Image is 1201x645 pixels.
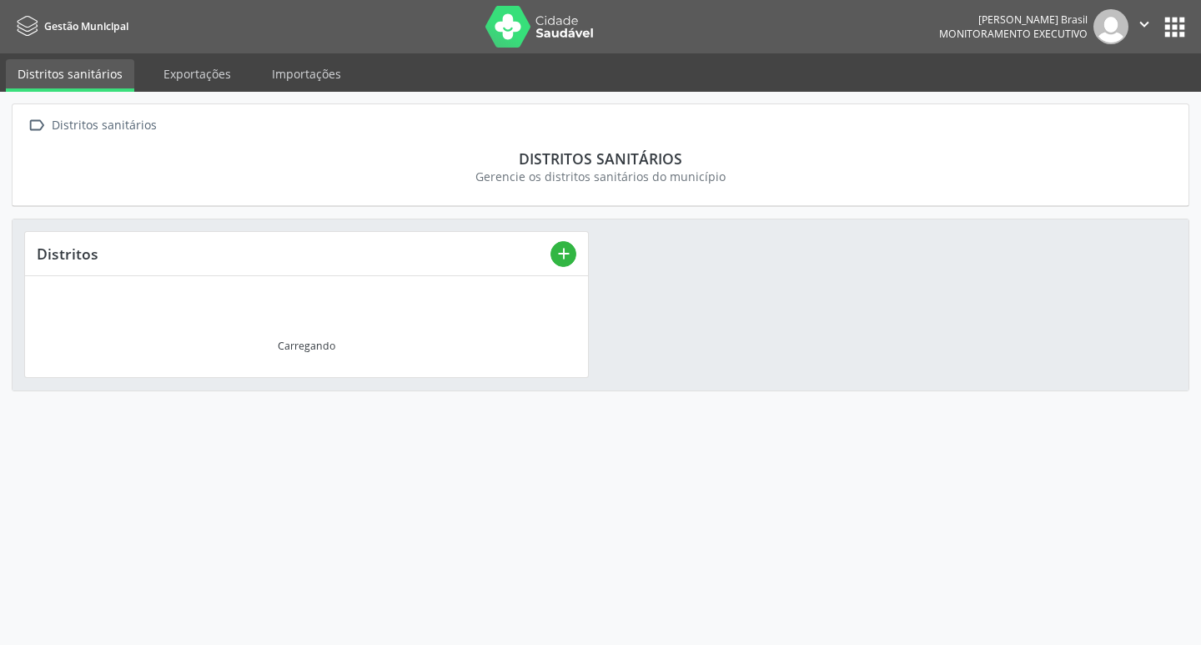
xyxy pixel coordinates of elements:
i:  [1135,15,1153,33]
div: Distritos [37,244,550,263]
img: img [1093,9,1128,44]
a: Exportações [152,59,243,88]
div: Carregando [278,339,335,353]
i:  [24,113,48,138]
a: Distritos sanitários [6,59,134,92]
div: Distritos sanitários [48,113,159,138]
div: [PERSON_NAME] Brasil [939,13,1088,27]
button: apps [1160,13,1189,42]
i: add [555,244,573,263]
div: Gerencie os distritos sanitários do município [36,168,1165,185]
span: Gestão Municipal [44,19,128,33]
a: Gestão Municipal [12,13,128,40]
a:  Distritos sanitários [24,113,159,138]
div: Distritos sanitários [36,149,1165,168]
button: add [550,241,576,267]
button:  [1128,9,1160,44]
a: Importações [260,59,353,88]
span: Monitoramento Executivo [939,27,1088,41]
